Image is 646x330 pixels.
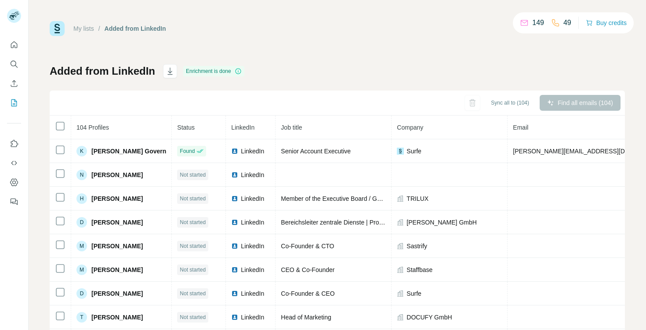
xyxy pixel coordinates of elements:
span: LinkedIn [241,194,264,203]
span: Head of Marketing [281,314,331,321]
img: LinkedIn logo [231,219,238,226]
button: Search [7,56,21,72]
span: Staffbase [406,265,432,274]
span: CEO & Co-Founder [281,266,334,273]
span: Not started [180,218,206,226]
img: LinkedIn logo [231,290,238,297]
span: Not started [180,290,206,297]
span: DOCUFY GmbH [406,313,452,322]
li: / [98,24,100,33]
button: Sync all to (104) [485,96,535,109]
p: 149 [532,18,544,28]
span: [PERSON_NAME] [91,242,143,250]
div: D [76,288,87,299]
button: Quick start [7,37,21,53]
div: T [76,312,87,323]
button: Use Surfe API [7,155,21,171]
span: [PERSON_NAME] Govern [91,147,166,156]
img: LinkedIn logo [231,314,238,321]
span: LinkedIn [241,170,264,179]
div: N [76,170,87,180]
span: Surfe [406,289,421,298]
span: TRILUX [406,194,428,203]
span: [PERSON_NAME] [91,289,143,298]
button: Feedback [7,194,21,210]
span: Not started [180,195,206,203]
span: LinkedIn [241,289,264,298]
button: My lists [7,95,21,111]
span: Co-Founder & CEO [281,290,334,297]
h1: Added from LinkedIn [50,64,155,78]
div: K [76,146,87,156]
span: [PERSON_NAME] GmbH [406,218,476,227]
img: LinkedIn logo [231,195,238,202]
span: [PERSON_NAME] [91,265,143,274]
p: 49 [563,18,571,28]
span: Status [177,124,195,131]
div: H [76,193,87,204]
img: LinkedIn logo [231,148,238,155]
button: Dashboard [7,174,21,190]
span: LinkedIn [241,242,264,250]
button: Buy credits [586,17,627,29]
a: My lists [73,25,94,32]
span: Not started [180,313,206,321]
div: M [76,241,87,251]
img: LinkedIn logo [231,171,238,178]
span: Found [180,147,195,155]
span: [PERSON_NAME] [91,194,143,203]
span: Co-Founder & CTO [281,243,334,250]
button: Enrich CSV [7,76,21,91]
span: Sastrify [406,242,427,250]
span: Senior Account Executive [281,148,351,155]
span: Email [513,124,528,131]
span: Not started [180,171,206,179]
div: M [76,265,87,275]
span: Job title [281,124,302,131]
span: LinkedIn [231,124,254,131]
button: Use Surfe on LinkedIn [7,136,21,152]
img: Surfe Logo [50,21,65,36]
span: Company [397,124,423,131]
span: [PERSON_NAME] [91,218,143,227]
span: LinkedIn [241,218,264,227]
span: Sync all to (104) [491,99,529,107]
span: Not started [180,242,206,250]
div: D [76,217,87,228]
span: Not started [180,266,206,274]
span: Bereichsleiter zentrale Dienste | Prokurist [281,219,394,226]
span: [PERSON_NAME] [91,313,143,322]
span: Surfe [406,147,421,156]
img: LinkedIn logo [231,243,238,250]
span: 104 Profiles [76,124,109,131]
img: LinkedIn logo [231,266,238,273]
div: Enrichment is done [183,66,244,76]
span: LinkedIn [241,313,264,322]
span: LinkedIn [241,265,264,274]
div: Added from LinkedIn [105,24,166,33]
span: Member of the Executive Board / Geschäftsführer / CEO [281,195,434,202]
span: LinkedIn [241,147,264,156]
span: [PERSON_NAME] [91,170,143,179]
img: company-logo [397,148,404,155]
